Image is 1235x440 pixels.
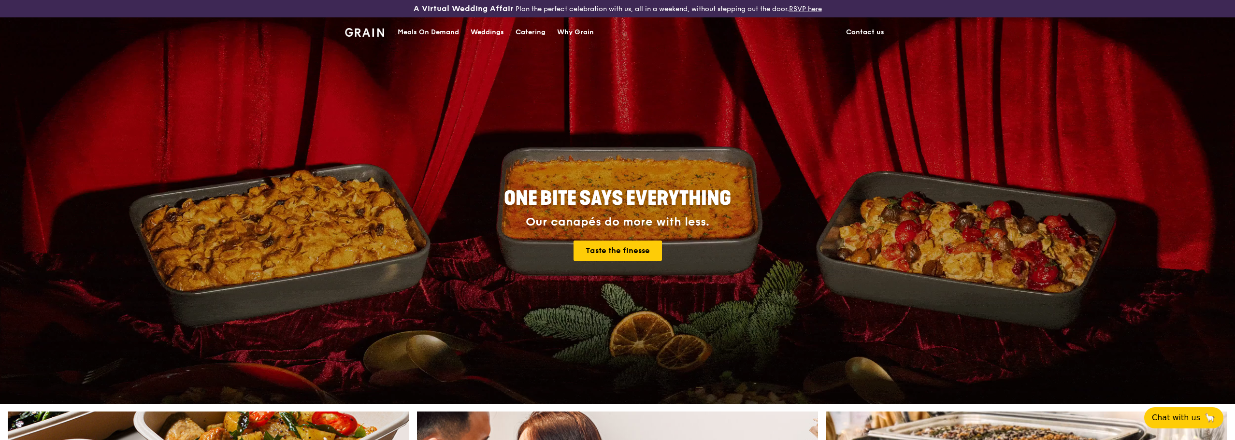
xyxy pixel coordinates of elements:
[414,4,514,14] h3: A Virtual Wedding Affair
[345,28,384,37] img: Grain
[1204,412,1216,424] span: 🦙
[789,5,822,13] a: RSVP here
[516,18,546,47] div: Catering
[504,187,731,210] span: ONE BITE SAYS EVERYTHING
[574,241,662,261] a: Taste the finesse
[339,4,896,14] div: Plan the perfect celebration with us, all in a weekend, without stepping out the door.
[1144,407,1223,428] button: Chat with us🦙
[398,18,459,47] div: Meals On Demand
[1152,412,1200,424] span: Chat with us
[345,17,384,46] a: GrainGrain
[840,18,890,47] a: Contact us
[551,18,600,47] a: Why Grain
[444,215,791,229] div: Our canapés do more with less.
[465,18,510,47] a: Weddings
[557,18,594,47] div: Why Grain
[510,18,551,47] a: Catering
[471,18,504,47] div: Weddings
